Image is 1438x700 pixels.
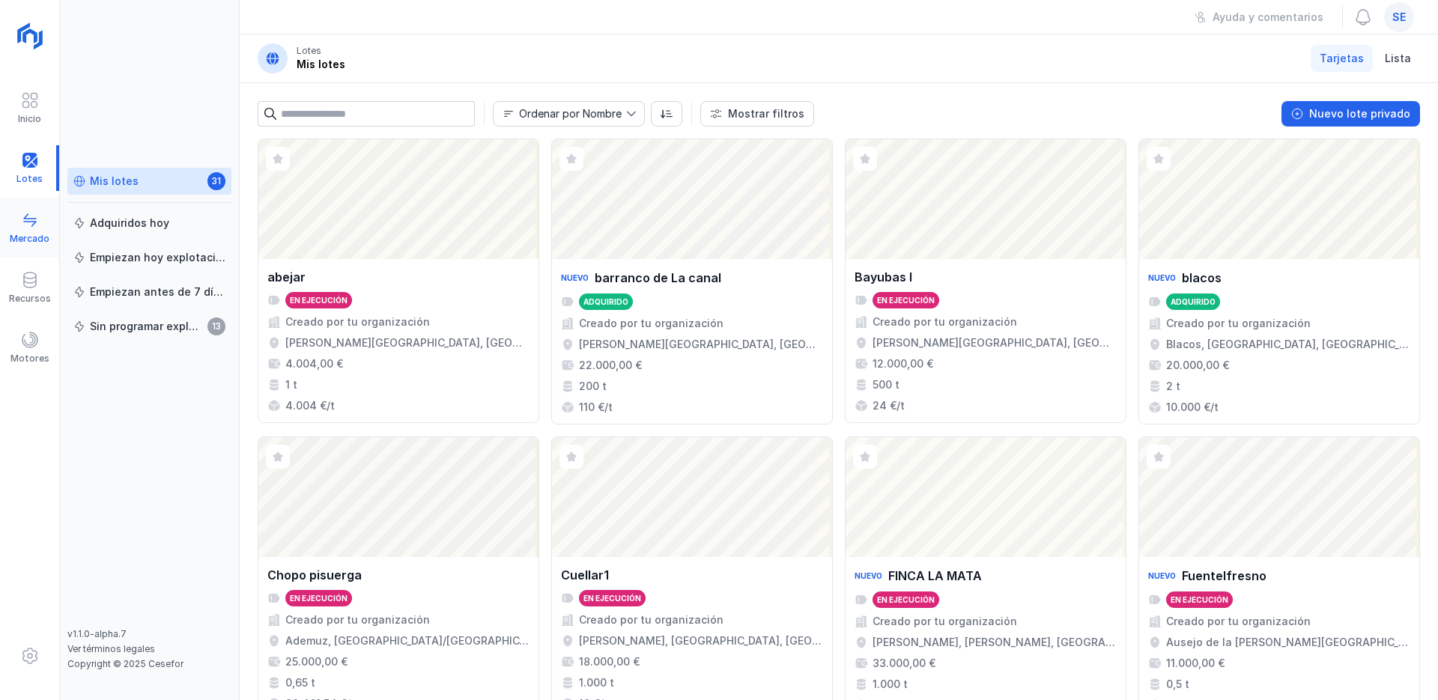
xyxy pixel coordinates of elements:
div: Ayuda y comentarios [1213,10,1323,25]
img: logoRight.svg [11,17,49,55]
div: Adquiridos hoy [90,216,169,231]
div: 200 t [579,379,607,394]
div: Nuevo [561,268,589,287]
div: Adquirido [1171,296,1216,307]
div: [PERSON_NAME][GEOGRAPHIC_DATA], [GEOGRAPHIC_DATA], [GEOGRAPHIC_DATA], [GEOGRAPHIC_DATA], [GEOGRAP... [579,337,823,352]
a: Lista [1376,45,1420,72]
div: 25.000,00 € [285,654,348,669]
div: Ausejo de la [PERSON_NAME][GEOGRAPHIC_DATA], [GEOGRAPHIC_DATA], [GEOGRAPHIC_DATA] [1166,635,1410,650]
a: Sin programar explotación13 [67,313,231,340]
a: Empiezan antes de 7 días [67,279,231,305]
div: Creado por tu organización [285,612,430,627]
div: En ejecución [877,594,935,605]
a: Empiezan hoy explotación [67,244,231,271]
div: Empiezan antes de 7 días [90,284,225,299]
div: En ejecución [877,295,935,305]
div: En ejecución [1171,594,1228,605]
button: Nuevo lote privado [1281,101,1420,127]
div: 0,65 t [285,675,315,690]
div: Nuevo [855,566,882,585]
a: Adquiridos hoy [67,210,231,237]
div: 24 €/t [873,398,905,413]
div: Motores [10,353,49,365]
div: Creado por tu organización [579,612,723,627]
div: Creado por tu organización [579,316,723,331]
a: Bayubas IEn ejecuciónCreado por tu organización[PERSON_NAME][GEOGRAPHIC_DATA], [GEOGRAPHIC_DATA],... [845,139,1126,424]
div: Cuellar1 [561,566,609,584]
span: Nombre [494,102,626,126]
div: blacos [1182,269,1222,287]
div: Ordenar por Nombre [519,109,622,119]
a: Mis lotes31 [67,168,231,195]
a: NuevoblacosAdquiridoCreado por tu organizaciónBlacos, [GEOGRAPHIC_DATA], [GEOGRAPHIC_DATA], [GEOG... [1138,139,1420,424]
div: [PERSON_NAME], [PERSON_NAME], [GEOGRAPHIC_DATA], [GEOGRAPHIC_DATA] [873,635,1117,650]
div: Creado por tu organización [873,614,1017,629]
div: 18.000,00 € [579,654,640,669]
div: Mercado [10,233,49,245]
div: Creado por tu organización [873,314,1017,329]
a: abejarEn ejecuciónCreado por tu organización[PERSON_NAME][GEOGRAPHIC_DATA], [GEOGRAPHIC_DATA], [G... [258,139,539,424]
div: Empiezan hoy explotación [90,250,225,265]
div: 500 t [873,377,899,392]
div: 1 t [285,377,297,392]
div: Nuevo [1148,268,1176,287]
div: Blacos, [GEOGRAPHIC_DATA], [GEOGRAPHIC_DATA], [GEOGRAPHIC_DATA] [1166,337,1410,352]
div: 1.000 t [579,675,614,690]
div: Sin programar explotación [90,319,203,334]
div: 11.000,00 € [1166,656,1225,671]
div: Creado por tu organización [1166,614,1311,629]
div: 22.000,00 € [579,358,642,373]
button: Ayuda y comentarios [1185,4,1333,30]
div: Fuentelfresno [1182,567,1266,585]
div: 33.000,00 € [873,656,935,671]
div: Inicio [18,113,41,125]
div: FINCA LA MATA [888,567,982,585]
div: En ejecución [583,593,641,603]
div: Creado por tu organización [1166,316,1311,331]
span: se [1392,10,1406,25]
div: En ejecución [290,295,348,305]
div: Chopo pisuerga [267,566,362,584]
a: Nuevobarranco de La canalAdquiridoCreado por tu organización[PERSON_NAME][GEOGRAPHIC_DATA], [GEOG... [551,139,833,424]
div: 10.000 €/t [1166,400,1219,415]
div: 12.000,00 € [873,356,933,371]
a: Ver términos legales [67,643,155,654]
a: Tarjetas [1311,45,1373,72]
div: Mis lotes [90,174,139,189]
div: Adquirido [583,296,628,307]
div: 20.000,00 € [1166,358,1229,373]
div: abejar [267,268,306,286]
span: Lista [1385,51,1411,66]
div: Bayubas I [855,268,912,286]
div: Nuevo [1148,566,1176,585]
div: Mostrar filtros [728,106,804,121]
div: [PERSON_NAME][GEOGRAPHIC_DATA], [GEOGRAPHIC_DATA], [GEOGRAPHIC_DATA] [873,335,1117,350]
div: Creado por tu organización [285,314,430,329]
div: 4.004,00 € [285,356,343,371]
div: Mis lotes [297,57,345,72]
div: Copyright © 2025 Cesefor [67,658,231,670]
div: Lotes [297,45,321,57]
span: 31 [207,172,225,190]
div: 2 t [1166,379,1180,394]
span: 13 [207,317,225,335]
div: 1.000 t [873,677,908,692]
span: Tarjetas [1320,51,1364,66]
div: Recursos [9,293,51,305]
div: Nuevo lote privado [1309,106,1410,121]
div: [PERSON_NAME], [GEOGRAPHIC_DATA], [GEOGRAPHIC_DATA], [GEOGRAPHIC_DATA] [579,633,823,648]
div: 0,5 t [1166,677,1189,692]
div: v1.1.0-alpha.7 [67,628,231,640]
button: Mostrar filtros [700,101,814,127]
div: Ademuz, [GEOGRAPHIC_DATA]/[GEOGRAPHIC_DATA], [GEOGRAPHIC_DATA], [GEOGRAPHIC_DATA] [285,633,530,648]
div: En ejecución [290,593,348,603]
div: [PERSON_NAME][GEOGRAPHIC_DATA], [GEOGRAPHIC_DATA], [GEOGRAPHIC_DATA] [285,335,530,350]
div: 4.004 €/t [285,398,335,413]
div: barranco de La canal [595,269,721,287]
div: 110 €/t [579,400,613,415]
